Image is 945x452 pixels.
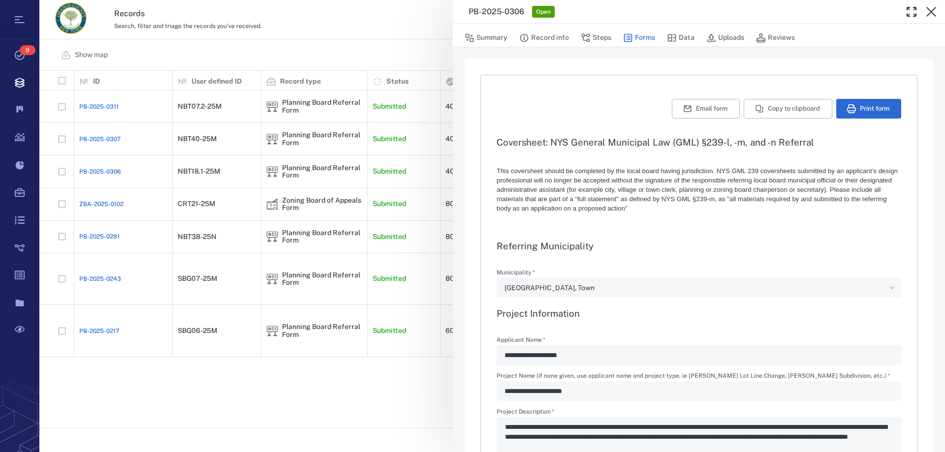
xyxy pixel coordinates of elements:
button: Data [667,29,694,47]
button: Reviews [756,29,795,47]
button: Print form [836,99,901,119]
button: Copy to clipboard [744,99,832,119]
div: Municipality [497,278,901,298]
label: Project Name (if none given, use applicant name and project type, ie [PERSON_NAME] Lot Line Chang... [497,373,901,381]
button: Record info [519,29,569,47]
span: Open [534,8,553,16]
label: Municipality [497,270,901,278]
div: [GEOGRAPHIC_DATA], Town [504,282,885,294]
div: Project Name (if none given, use applicant name and project type, ie Smith Lot Line Change, Jones... [497,381,901,401]
button: Uploads [706,29,744,47]
span: Help [87,7,107,16]
span: 9 [20,45,35,55]
button: Forms [623,29,655,47]
button: Email form [672,99,740,119]
button: Summary [465,29,507,47]
h3: Referring Municipality [497,240,901,252]
div: Applicant Name [497,345,901,365]
button: Toggle Fullscreen [902,2,921,22]
h3: PB-2025-0306 [469,6,524,18]
button: Steps [581,29,611,47]
h3: Project Information [497,307,901,319]
button: Close [921,2,941,22]
label: Project Description [497,409,901,417]
span: This coversheet should be completed by the local board having jurisdiction. NYS GML 239 covershee... [497,167,898,212]
h3: Coversheet: NYS General Municipal Law (GML) §239-l, -m, and -n Referral [497,136,901,148]
label: Applicant Name [497,337,901,345]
